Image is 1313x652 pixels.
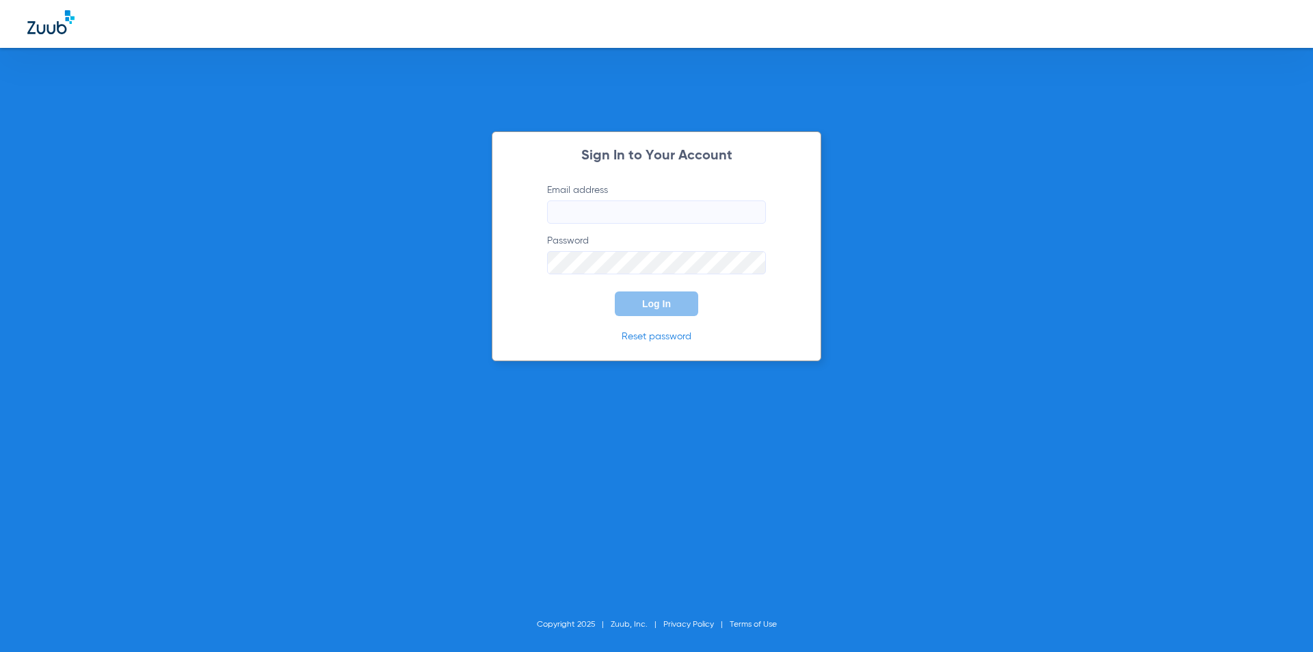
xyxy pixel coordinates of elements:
[27,10,75,34] img: Zuub Logo
[622,332,691,341] a: Reset password
[547,234,766,274] label: Password
[527,149,786,163] h2: Sign In to Your Account
[663,621,714,629] a: Privacy Policy
[547,183,766,224] label: Email address
[547,251,766,274] input: Password
[537,618,611,631] li: Copyright 2025
[547,200,766,224] input: Email address
[730,621,777,629] a: Terms of Use
[611,618,663,631] li: Zuub, Inc.
[642,298,671,309] span: Log In
[615,291,698,316] button: Log In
